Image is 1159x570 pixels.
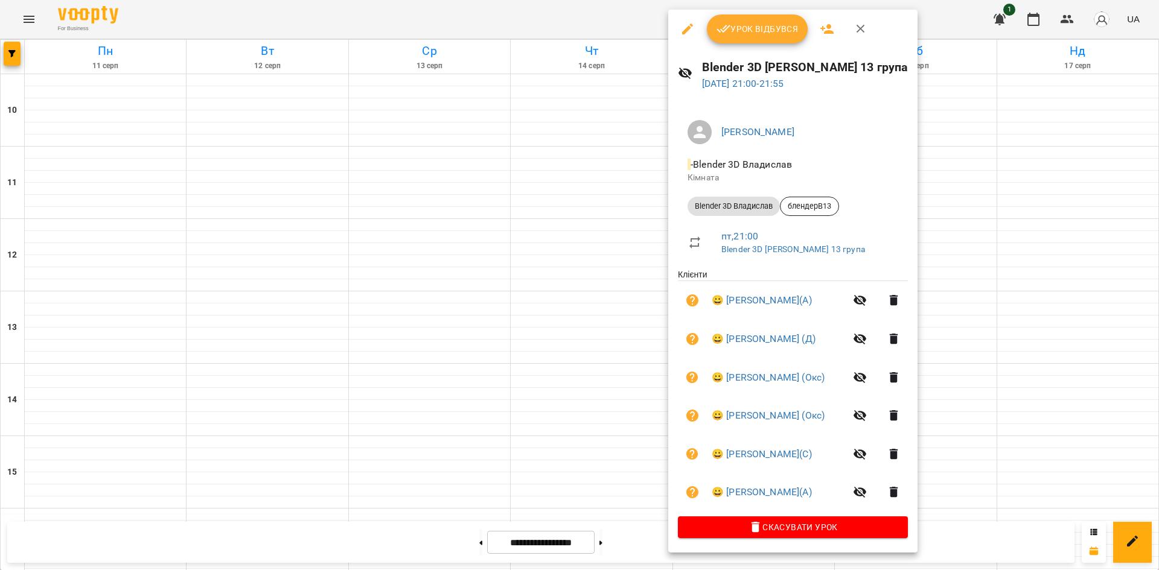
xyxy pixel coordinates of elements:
[712,447,812,461] a: 😀 [PERSON_NAME](С)
[702,78,784,89] a: [DATE] 21:00-21:55
[721,126,794,138] a: [PERSON_NAME]
[721,230,758,242] a: пт , 21:00
[712,293,812,308] a: 😀 [PERSON_NAME](А)
[712,485,812,499] a: 😀 [PERSON_NAME](А)
[678,325,707,353] button: Візит ще не сплачено. Додати оплату?
[780,197,839,216] div: блендерВ13
[781,201,838,212] span: блендерВ13
[712,408,825,423] a: 😀 [PERSON_NAME] (Окс)
[712,332,816,346] a: 😀 [PERSON_NAME] (Д)
[678,516,908,538] button: Скасувати Урок
[678,286,707,315] button: Візит ще не сплачено. Додати оплату?
[678,478,707,507] button: Візит ще не сплачено. Додати оплату?
[717,22,799,36] span: Урок відбувся
[688,172,898,184] p: Кімната
[721,244,865,254] a: Blender 3D [PERSON_NAME] 13 група
[702,58,908,77] h6: Blender 3D [PERSON_NAME] 13 група
[688,520,898,534] span: Скасувати Урок
[688,159,794,170] span: - Blender 3D Владислав
[678,268,908,516] ul: Клієнти
[707,14,808,43] button: Урок відбувся
[688,201,780,212] span: Blender 3D Владислав
[712,370,825,385] a: 😀 [PERSON_NAME] (Окс)
[678,363,707,392] button: Візит ще не сплачено. Додати оплату?
[678,401,707,430] button: Візит ще не сплачено. Додати оплату?
[678,440,707,469] button: Візит ще не сплачено. Додати оплату?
